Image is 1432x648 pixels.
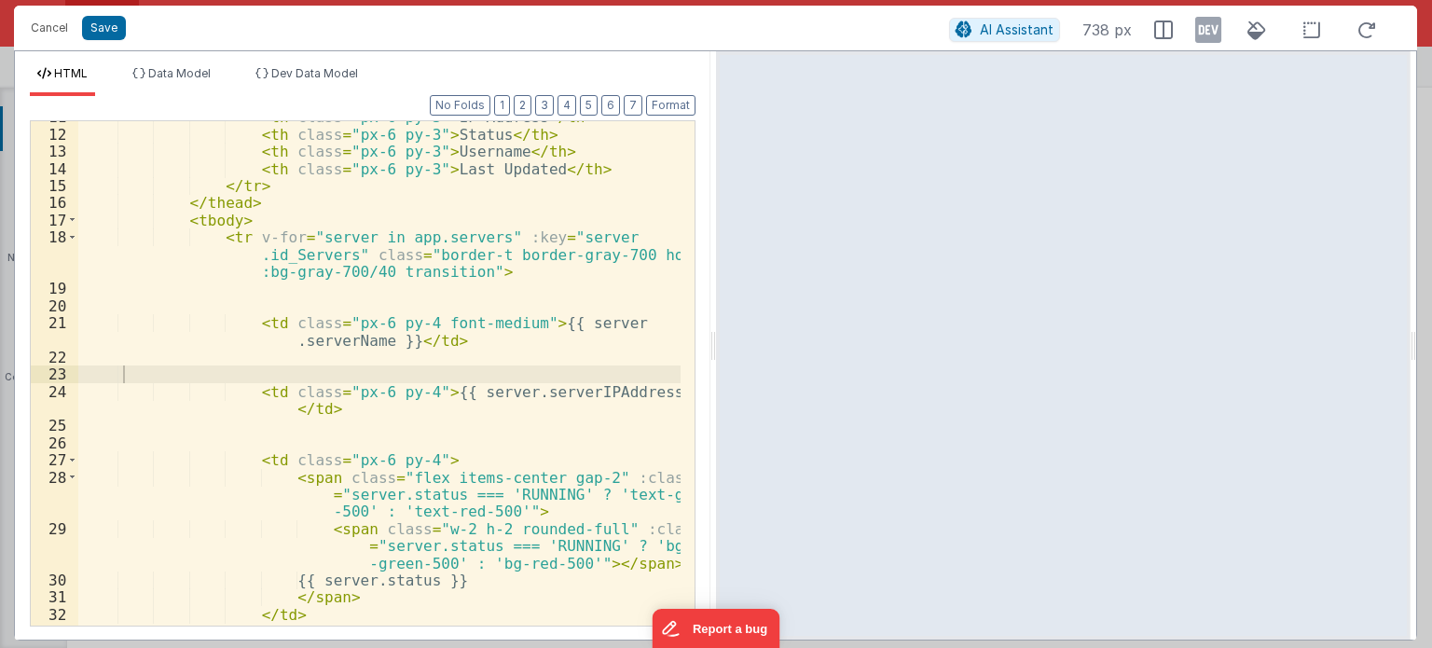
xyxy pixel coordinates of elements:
button: 4 [558,95,576,116]
button: 3 [535,95,554,116]
div: 24 [31,383,78,418]
button: Save [82,16,126,40]
div: 16 [31,194,78,211]
button: AI Assistant [949,18,1060,42]
div: 31 [31,588,78,605]
div: 20 [31,297,78,314]
div: 14 [31,160,78,177]
div: 28 [31,469,78,520]
button: 5 [580,95,598,116]
span: AI Assistant [980,21,1053,37]
button: 1 [494,95,510,116]
button: 6 [601,95,620,116]
button: Format [646,95,695,116]
div: 27 [31,451,78,468]
span: Dev Data Model [271,66,358,80]
div: 21 [31,314,78,349]
div: 17 [31,212,78,228]
div: 25 [31,417,78,434]
div: 18 [31,228,78,280]
span: Data Model [148,66,211,80]
button: Cancel [21,15,77,41]
div: 15 [31,177,78,194]
div: 23 [31,365,78,382]
button: 7 [624,95,642,116]
div: 33 [31,623,78,640]
button: 2 [514,95,531,116]
div: 12 [31,126,78,143]
div: 19 [31,280,78,296]
div: 26 [31,434,78,451]
span: 738 px [1082,19,1132,41]
div: 30 [31,572,78,588]
div: 13 [31,143,78,159]
div: 22 [31,349,78,365]
div: 29 [31,520,78,572]
div: 32 [31,606,78,623]
button: No Folds [430,95,490,116]
iframe: Marker.io feedback button [653,609,780,648]
span: HTML [54,66,88,80]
